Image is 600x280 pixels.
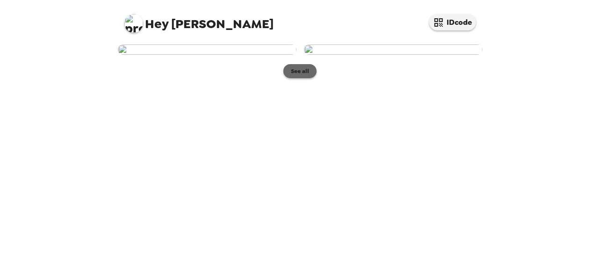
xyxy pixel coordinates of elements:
button: See all [283,64,317,78]
span: Hey [145,15,169,32]
img: profile pic [124,14,143,33]
img: user-282857 [304,44,483,55]
span: [PERSON_NAME] [124,9,274,30]
button: IDcode [429,14,476,30]
img: user-282858 [118,44,296,55]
